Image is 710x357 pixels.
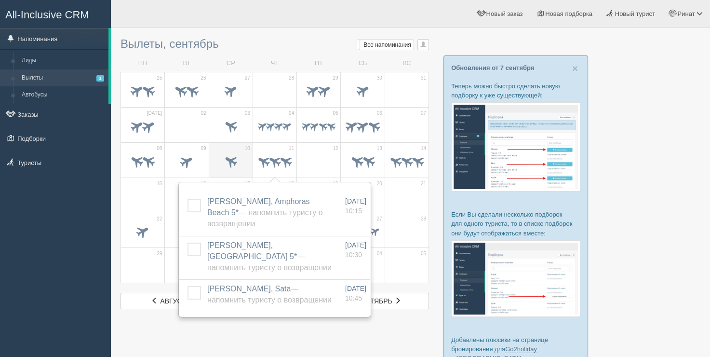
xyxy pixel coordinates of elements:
span: 19 [333,180,338,187]
td: ЧТ [253,55,296,72]
span: 10:15 [345,207,362,215]
span: 10 [245,145,250,152]
a: [DATE] 10:45 [345,284,366,303]
a: Автобусы [17,86,108,104]
span: 15 [157,180,162,187]
span: 29 [157,250,162,257]
span: август [160,297,186,305]
span: — Напомнить туристу о возвращении [207,252,332,272]
span: Новый заказ [486,10,522,17]
td: ВТ [165,55,209,72]
span: октябрь [361,297,392,305]
span: 22 [157,216,162,222]
span: [DATE] [147,110,162,117]
span: 27 [245,75,250,82]
span: 25 [157,75,162,82]
span: 10:30 [345,251,362,259]
span: × [572,63,578,74]
span: Ринат [677,10,695,17]
span: 12 [333,145,338,152]
span: 20 [377,180,382,187]
span: 21 [421,180,426,187]
span: 29 [333,75,338,82]
span: 09 [201,145,206,152]
a: Лиды [17,52,108,69]
span: [PERSON_NAME], [GEOGRAPHIC_DATA] 5* [207,241,332,272]
span: Новая подборка [545,10,592,17]
span: — Напомнить туристу о возвращении [207,208,323,228]
span: 13 [377,145,382,152]
span: 17 [245,180,250,187]
span: 1 [96,75,104,82]
span: 07 [421,110,426,117]
td: СБ [341,55,385,72]
span: 10:45 [345,294,362,302]
span: [DATE] [345,241,366,249]
span: 14 [421,145,426,152]
img: %D0%BF%D0%BE%D0%B4%D0%B1%D0%BE%D1%80%D0%BA%D0%B0-%D1%82%D1%83%D1%80%D0%B8%D1%81%D1%82%D1%83-%D1%8... [451,102,580,192]
span: 28 [421,216,426,222]
span: 02 [201,110,206,117]
span: 06 [377,110,382,117]
span: 18 [289,180,294,187]
td: ПН [121,55,165,72]
p: Теперь можно быстро сделать новую подборку к уже существующей: [451,82,580,100]
a: [DATE] 10:30 [345,240,366,260]
img: %D0%BF%D0%BE%D0%B4%D0%B1%D0%BE%D1%80%D0%BA%D0%B8-%D0%B3%D1%80%D1%83%D0%BF%D0%BF%D0%B0-%D1%81%D1%8... [451,240,580,317]
span: 16 [201,180,206,187]
h3: Вылеты, сентябрь [121,38,429,50]
span: 04 [289,110,294,117]
span: 05 [421,250,426,257]
span: [PERSON_NAME], Sata [207,285,332,304]
a: Вылеты1 [17,69,108,87]
span: 27 [377,216,382,222]
a: [PERSON_NAME], [GEOGRAPHIC_DATA] 5*— Напомнить туристу о возвращении [207,241,332,272]
td: ВС [385,55,429,72]
span: Новый турист [615,10,655,17]
span: 03 [245,110,250,117]
td: ПТ [297,55,341,72]
button: Close [572,63,578,73]
span: 31 [421,75,426,82]
span: [DATE] [345,285,366,292]
span: 30 [377,75,382,82]
span: Все напоминания [363,41,411,48]
span: [DATE] [345,197,366,205]
span: 04 [377,250,382,257]
a: All-Inclusive CRM [0,0,110,27]
a: Обновления от 7 сентября [451,64,534,71]
a: [PERSON_NAME], Sata— Напомнить туристу о возвращении [207,285,332,304]
td: СР [209,55,253,72]
a: август [121,293,217,309]
span: 11 [289,145,294,152]
a: октябрь [333,293,429,309]
a: [DATE] 10:15 [345,196,366,216]
span: [PERSON_NAME], Amphoras Beach 5* [207,197,323,228]
span: 05 [333,110,338,117]
p: Если Вы сделали несколько подборок для одного туриста, то в списке подборок они будут отображатьс... [451,210,580,237]
span: 28 [289,75,294,82]
span: All-Inclusive CRM [5,9,89,21]
span: 08 [157,145,162,152]
span: 26 [201,75,206,82]
a: [PERSON_NAME], Amphoras Beach 5*— Напомнить туристу о возвращении [207,197,323,228]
